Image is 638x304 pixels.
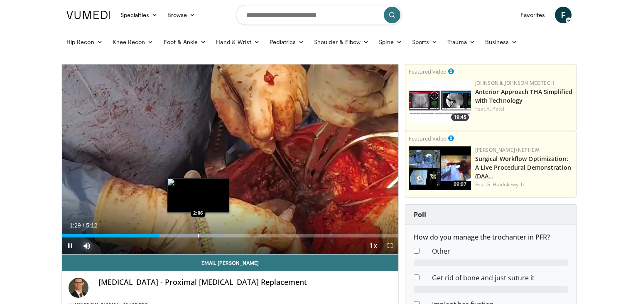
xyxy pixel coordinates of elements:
[108,34,159,50] a: Knee Recon
[409,146,471,190] img: bcfc90b5-8c69-4b20-afee-af4c0acaf118.150x105_q85_crop-smart_upscale.jpg
[414,210,426,219] strong: Poll
[115,7,162,23] a: Specialties
[62,255,398,271] a: Email [PERSON_NAME]
[86,222,97,229] span: 5:12
[79,237,95,254] button: Mute
[211,34,265,50] a: Hand & Wrist
[409,79,471,123] a: 19:45
[442,34,480,50] a: Trauma
[62,237,79,254] button: Pause
[69,278,88,298] img: Avatar
[167,178,229,213] img: image.jpeg
[62,234,398,237] div: Progress Bar
[162,7,201,23] a: Browse
[451,114,469,121] span: 19:45
[451,180,469,188] span: 09:07
[236,5,402,25] input: Search topics, interventions
[66,11,110,19] img: VuMedi Logo
[365,237,382,254] button: Playback Rate
[83,222,84,229] span: /
[409,68,447,75] small: Featured Video
[414,233,568,241] h6: How do you manage the trochanter in PFR?
[475,105,573,113] div: Feat.
[475,155,571,180] a: Surgical Workflow Optimization: A Live Procedural Demonstration (DAA…
[374,34,407,50] a: Spine
[480,34,523,50] a: Business
[486,181,524,188] a: G. Haidukewych
[382,237,398,254] button: Fullscreen
[426,273,574,283] dd: Get rid of bone and just suture it
[61,34,108,50] a: Hip Recon
[409,135,447,142] small: Featured Video
[409,79,471,123] img: 06bb1c17-1231-4454-8f12-6191b0b3b81a.150x105_q85_crop-smart_upscale.jpg
[409,146,471,190] a: 09:07
[407,34,443,50] a: Sports
[475,146,539,153] a: [PERSON_NAME]+Nephew
[486,105,504,112] a: A. Patel
[426,246,574,256] dd: Other
[475,88,572,104] a: Anterior Approach THA Simplified with Technology
[555,7,572,23] a: F
[98,278,392,287] h4: [MEDICAL_DATA] - Proximal [MEDICAL_DATA] Replacement
[69,222,81,229] span: 1:29
[159,34,211,50] a: Foot & Ankle
[515,7,550,23] a: Favorites
[309,34,374,50] a: Shoulder & Elbow
[62,64,398,255] video-js: Video Player
[475,181,573,188] div: Feat.
[475,79,554,87] a: Johnson & Johnson MedTech
[265,34,309,50] a: Pediatrics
